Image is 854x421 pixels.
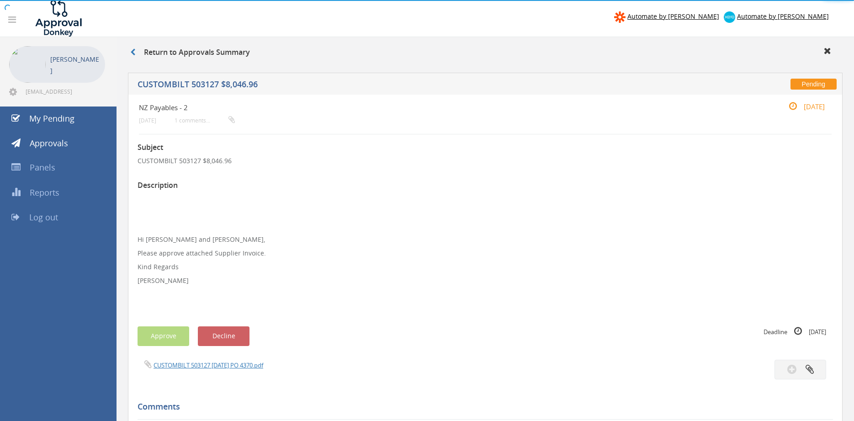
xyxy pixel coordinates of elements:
small: Deadline [DATE] [764,326,826,336]
span: Approvals [30,138,68,149]
small: [DATE] [779,101,825,112]
p: CUSTOMBILT 503127 $8,046.96 [138,156,833,165]
small: 1 comments... [175,117,235,124]
img: zapier-logomark.png [614,11,626,23]
span: Reports [30,187,59,198]
span: My Pending [29,113,74,124]
span: Automate by [PERSON_NAME] [627,12,719,21]
h4: NZ Payables - 2 [139,104,716,112]
h5: CUSTOMBILT 503127 $8,046.96 [138,80,626,91]
img: xero-logo.png [724,11,735,23]
button: Approve [138,326,189,346]
p: Hi [PERSON_NAME] and [PERSON_NAME], [138,235,833,244]
button: Decline [198,326,249,346]
span: Automate by [PERSON_NAME] [737,12,829,21]
span: [EMAIL_ADDRESS][DOMAIN_NAME] [26,88,103,95]
h5: Comments [138,402,826,411]
span: Pending [790,79,837,90]
span: Panels [30,162,55,173]
h3: Return to Approvals Summary [130,48,250,57]
span: Log out [29,212,58,223]
p: [PERSON_NAME] [138,276,833,285]
p: [PERSON_NAME] [50,53,101,76]
a: CUSTOMBILT 503127 [DATE] PO 4370.pdf [154,361,263,369]
h3: Description [138,181,833,190]
h3: Subject [138,144,833,152]
p: Kind Regards [138,262,833,272]
small: [DATE] [139,117,156,124]
p: Please approve attached Supplier Invoice. [138,249,833,258]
